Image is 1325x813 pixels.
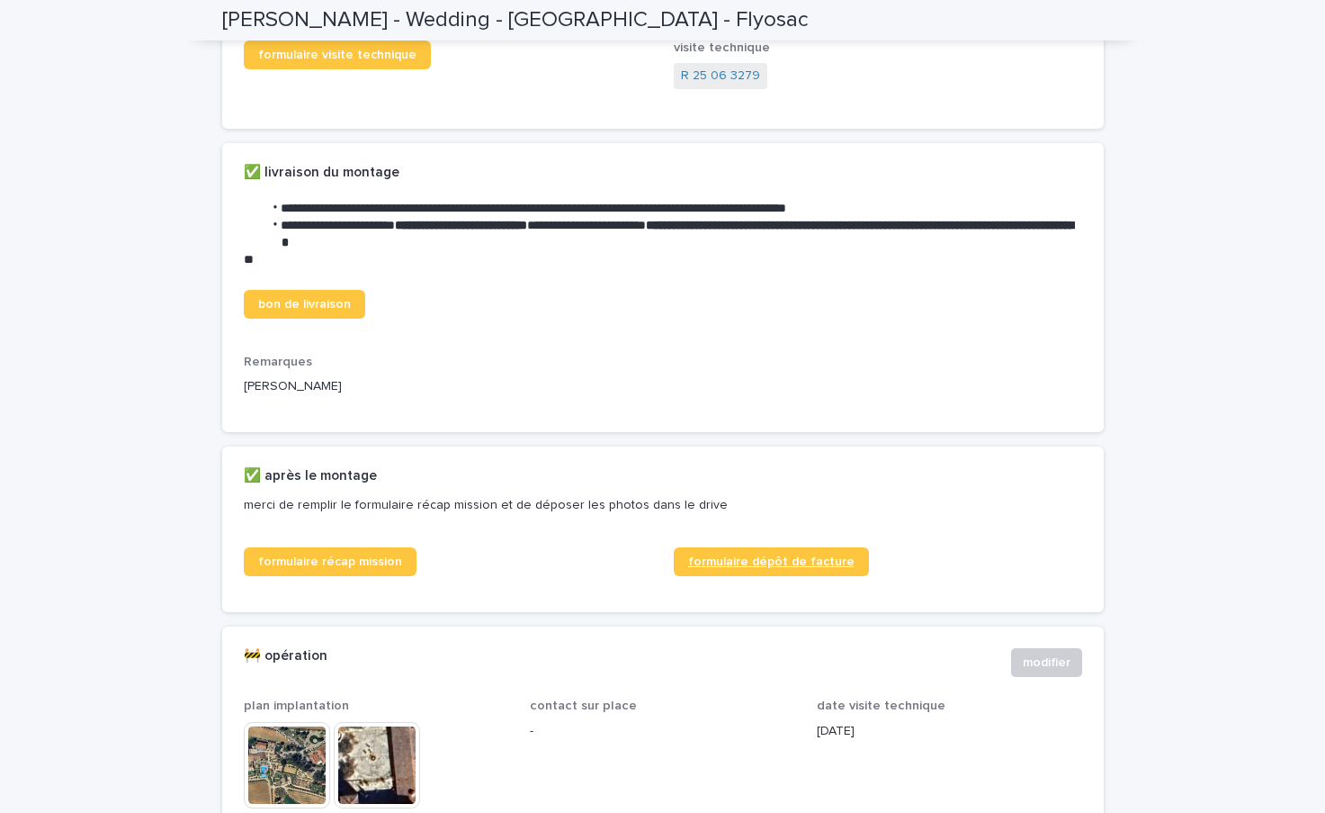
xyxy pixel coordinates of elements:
button: modifier [1011,648,1082,677]
span: date visite technique [817,700,945,712]
span: plan implantation [244,700,349,712]
p: [PERSON_NAME] [244,377,1082,396]
h2: [PERSON_NAME] - Wedding - [GEOGRAPHIC_DATA] - Flyosac [222,7,809,33]
p: [DATE] [817,722,1082,741]
a: formulaire dépôt de facture [674,547,869,576]
h2: ✅ après le montage [244,468,377,484]
a: formulaire visite technique [244,41,431,69]
a: formulaire récap mission [244,547,416,576]
p: merci de remplir le formulaire récap mission et de déposer les photos dans le drive [244,497,1075,513]
a: bon de livraison [244,290,365,319]
span: bon de livraison [258,298,351,311]
span: formulaire visite technique [258,49,416,61]
span: formulaire dépôt de facture [688,556,855,568]
h2: ✅ livraison du montage [244,165,399,181]
span: Remarques [244,356,312,368]
span: modifier [1023,654,1070,672]
a: R 25 06 3279 [681,67,760,86]
span: formulaire récap mission [258,556,402,568]
h2: 🚧 opération [244,648,327,664]
span: visite technique [674,41,770,54]
span: contact sur place [530,700,637,712]
p: - [530,722,795,741]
